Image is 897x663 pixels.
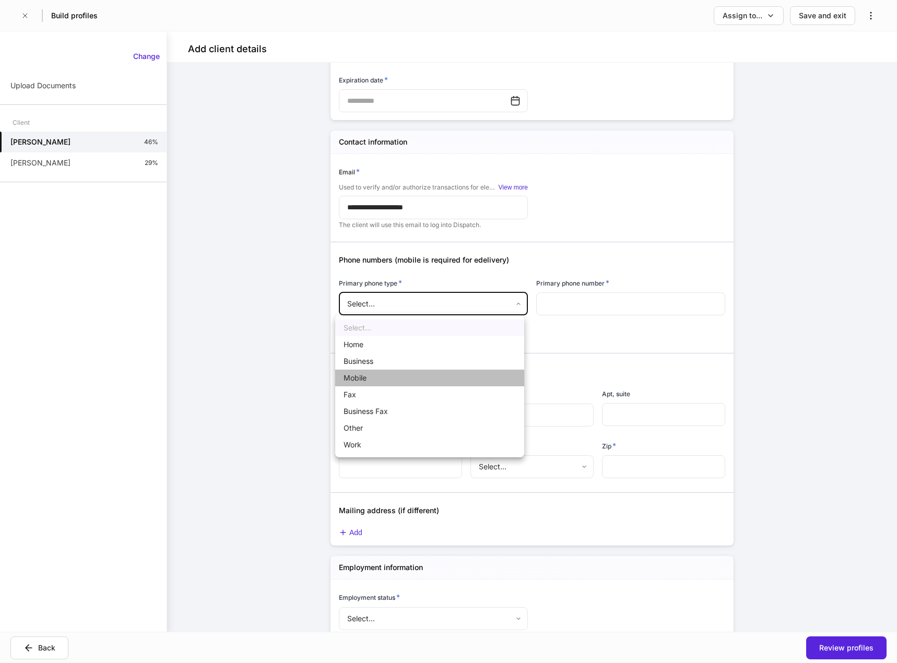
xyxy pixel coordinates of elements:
li: Work [335,436,524,453]
li: Business Fax [335,403,524,420]
li: Business [335,353,524,370]
li: Other [335,420,524,436]
li: Fax [335,386,524,403]
li: Home [335,336,524,353]
li: Mobile [335,370,524,386]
